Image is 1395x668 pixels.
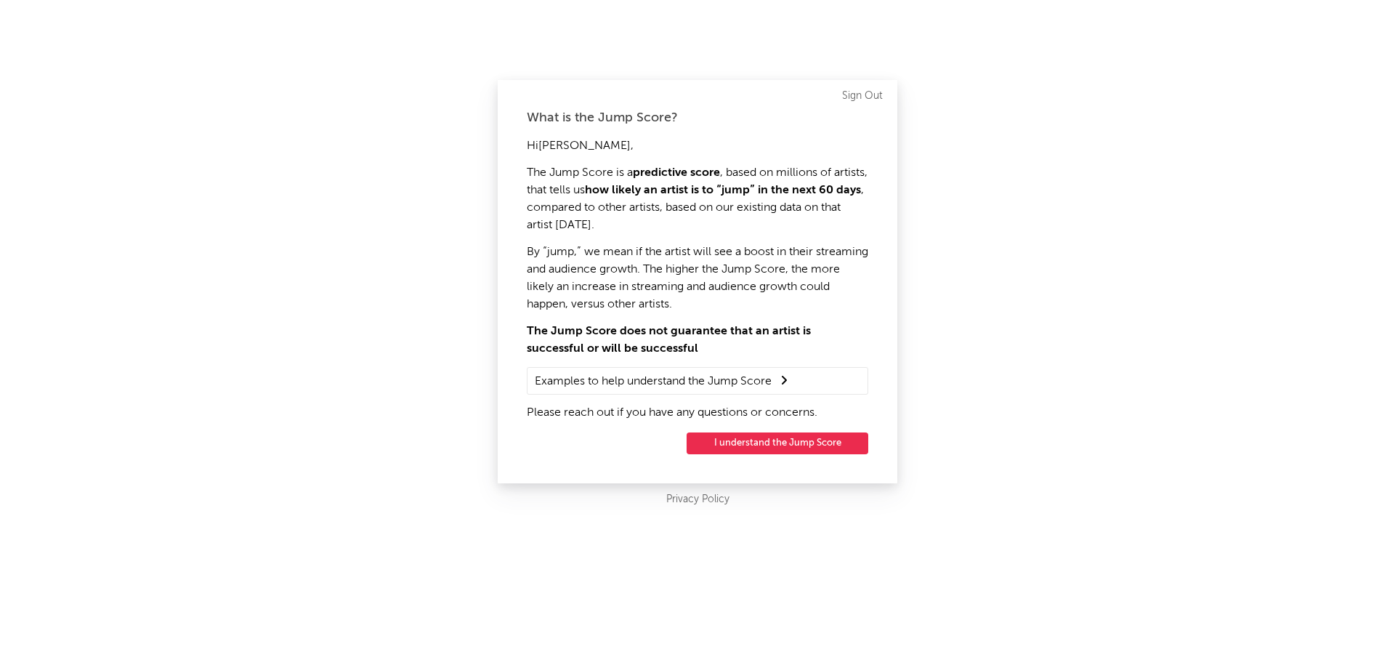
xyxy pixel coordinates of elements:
p: Hi [PERSON_NAME] , [527,137,868,155]
a: Privacy Policy [666,491,729,509]
button: I understand the Jump Score [687,432,868,454]
strong: predictive score [633,167,720,179]
p: Please reach out if you have any questions or concerns. [527,404,868,422]
p: The Jump Score is a , based on millions of artists, that tells us , compared to other artists, ba... [527,164,868,234]
strong: The Jump Score does not guarantee that an artist is successful or will be successful [527,326,811,355]
strong: how likely an artist is to “jump” in the next 60 days [585,185,861,196]
a: Sign Out [842,87,883,105]
div: What is the Jump Score? [527,109,868,126]
summary: Examples to help understand the Jump Score [535,371,860,390]
p: By “jump,” we mean if the artist will see a boost in their streaming and audience growth. The hig... [527,244,868,313]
